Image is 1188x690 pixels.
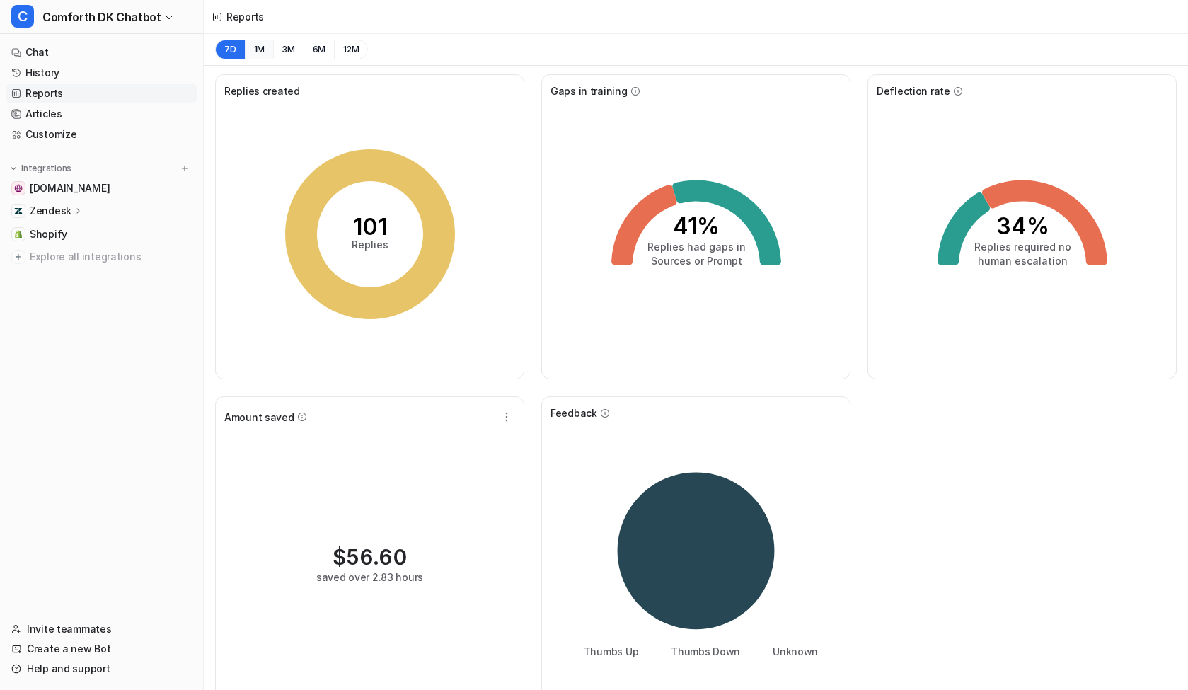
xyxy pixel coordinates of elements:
img: explore all integrations [11,250,25,264]
span: Gaps in training [550,84,628,98]
div: saved over 2.83 hours [316,570,423,585]
span: C [11,5,34,28]
p: Zendesk [30,204,71,218]
a: Create a new Bot [6,639,197,659]
button: 1M [245,40,274,59]
li: Thumbs Up [574,644,638,659]
a: Articles [6,104,197,124]
span: Amount saved [224,410,294,425]
div: Reports [226,9,264,24]
tspan: human escalation [977,255,1067,267]
img: Shopify [14,230,23,238]
p: Integrations [21,163,71,174]
a: History [6,63,197,83]
img: menu_add.svg [180,163,190,173]
button: Integrations [6,161,76,176]
span: Comforth DK Chatbot [42,7,161,27]
a: Chat [6,42,197,62]
tspan: Replies had gaps in [647,241,745,253]
a: Reports [6,84,197,103]
img: expand menu [8,163,18,173]
span: Replies created [224,84,300,98]
a: Explore all integrations [6,247,197,267]
a: Invite teammates [6,619,197,639]
button: 3M [273,40,304,59]
a: ShopifyShopify [6,224,197,244]
img: Zendesk [14,207,23,215]
button: 12M [334,40,368,59]
span: 56.60 [346,544,407,570]
span: [DOMAIN_NAME] [30,181,110,195]
tspan: 101 [353,213,387,241]
span: Feedback [550,406,597,420]
tspan: Replies [352,238,388,251]
tspan: 41% [673,212,720,240]
tspan: 34% [996,212,1049,240]
button: 6M [304,40,335,59]
div: $ [333,544,407,570]
button: 7D [215,40,245,59]
tspan: Sources or Prompt [650,255,742,267]
tspan: Replies required no [974,241,1071,253]
a: comforth.dk[DOMAIN_NAME] [6,178,197,198]
li: Thumbs Down [661,644,740,659]
span: Explore all integrations [30,246,192,268]
li: Unknown [763,644,818,659]
a: Help and support [6,659,197,679]
span: Shopify [30,227,67,241]
a: Customize [6,125,197,144]
img: comforth.dk [14,184,23,192]
span: Deflection rate [877,84,950,98]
